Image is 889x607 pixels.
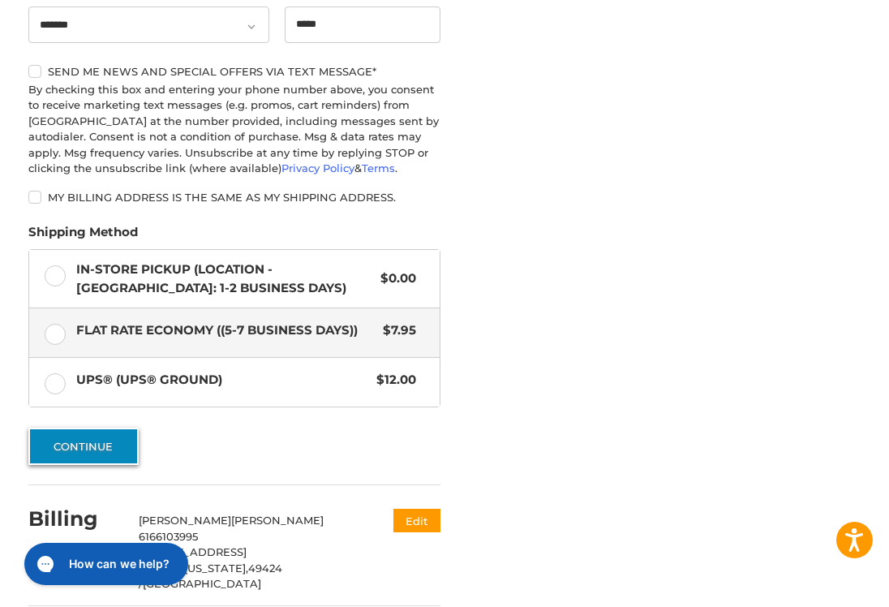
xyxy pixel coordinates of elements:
[362,161,395,174] a: Terms
[281,161,354,174] a: Privacy Policy
[28,82,441,177] div: By checking this box and entering your phone number above, you consent to receive marketing text ...
[372,269,416,288] span: $0.00
[375,321,416,340] span: $7.95
[76,260,372,297] span: In-Store Pickup (Location - [GEOGRAPHIC_DATA]: 1-2 BUSINESS DAYS)
[28,223,138,249] legend: Shipping Method
[16,537,193,591] iframe: Gorgias live chat messenger
[76,371,368,390] span: UPS® (UPS® Ground)
[139,514,231,527] span: [PERSON_NAME]
[76,321,375,340] span: Flat Rate Economy ((5-7 Business Days))
[184,562,248,575] span: [US_STATE],
[28,191,441,204] label: My billing address is the same as my shipping address.
[143,577,261,590] span: [GEOGRAPHIC_DATA]
[28,506,123,532] h2: Billing
[139,530,198,543] span: 6166103995
[28,428,139,465] button: Continue
[28,65,441,78] label: Send me news and special offers via text message*
[231,514,324,527] span: [PERSON_NAME]
[368,371,416,390] span: $12.00
[393,509,440,532] button: Edit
